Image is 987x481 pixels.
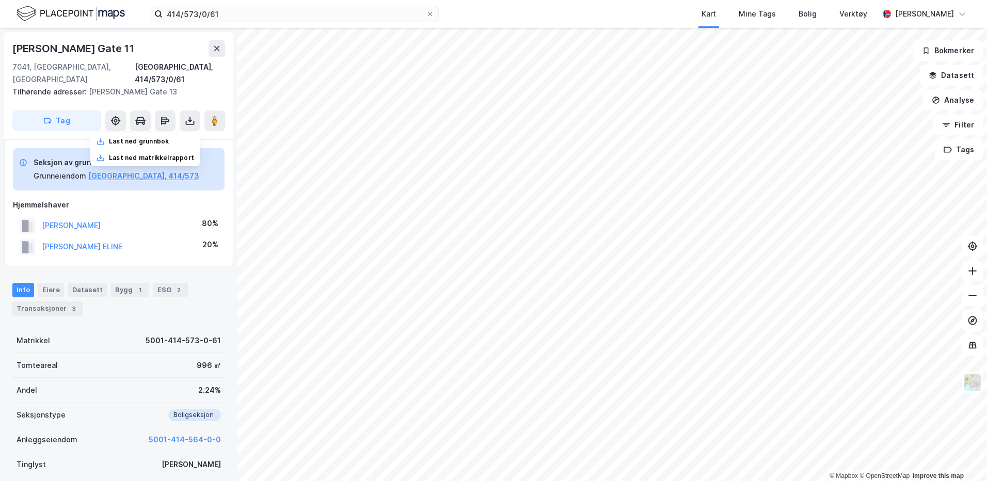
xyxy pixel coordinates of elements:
[830,472,858,479] a: Mapbox
[162,458,221,471] div: [PERSON_NAME]
[17,458,46,471] div: Tinglyst
[68,283,107,297] div: Datasett
[173,285,184,295] div: 2
[17,434,77,446] div: Anleggseiendom
[109,154,194,162] div: Last ned matrikkelrapport
[839,8,867,20] div: Verktøy
[38,283,64,297] div: Eiere
[88,170,199,182] button: [GEOGRAPHIC_DATA], 414/573
[702,8,716,20] div: Kart
[17,409,66,421] div: Seksjonstype
[920,65,983,86] button: Datasett
[739,8,776,20] div: Mine Tags
[17,334,50,347] div: Matrikkel
[913,40,983,61] button: Bokmerker
[109,137,169,146] div: Last ned grunnbok
[935,431,987,481] iframe: Chat Widget
[202,217,218,230] div: 80%
[111,283,149,297] div: Bygg
[12,86,217,98] div: [PERSON_NAME] Gate 13
[12,87,89,96] span: Tilhørende adresser:
[933,115,983,135] button: Filter
[198,384,221,396] div: 2.24%
[799,8,817,20] div: Bolig
[197,359,221,372] div: 996 ㎡
[913,472,964,479] a: Improve this map
[149,434,221,446] button: 5001-414-564-0-0
[12,110,101,131] button: Tag
[935,431,987,481] div: Kontrollprogram for chat
[202,238,218,251] div: 20%
[135,61,225,86] div: [GEOGRAPHIC_DATA], 414/573/0/61
[13,199,225,211] div: Hjemmelshaver
[17,5,125,23] img: logo.f888ab2527a4732fd821a326f86c7f29.svg
[153,283,188,297] div: ESG
[895,8,954,20] div: [PERSON_NAME]
[69,303,79,314] div: 3
[935,139,983,160] button: Tags
[859,472,910,479] a: OpenStreetMap
[963,373,982,392] img: Z
[163,6,426,22] input: Søk på adresse, matrikkel, gårdeiere, leietakere eller personer
[12,301,83,316] div: Transaksjoner
[34,170,86,182] div: Grunneiendom
[12,283,34,297] div: Info
[12,61,135,86] div: 7041, [GEOGRAPHIC_DATA], [GEOGRAPHIC_DATA]
[34,156,199,169] div: Seksjon av grunneiendom
[12,40,136,57] div: [PERSON_NAME] Gate 11
[146,334,221,347] div: 5001-414-573-0-61
[17,359,58,372] div: Tomteareal
[923,90,983,110] button: Analyse
[135,285,145,295] div: 1
[17,384,37,396] div: Andel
